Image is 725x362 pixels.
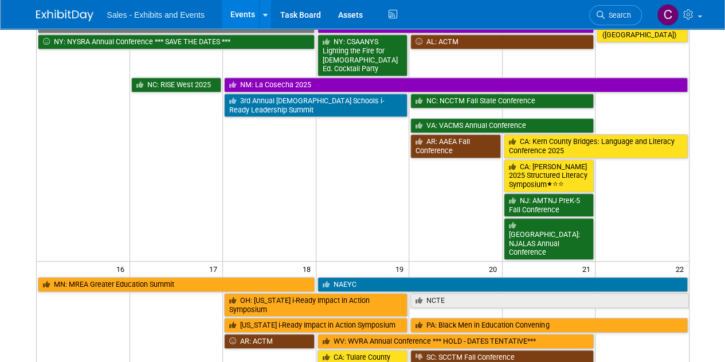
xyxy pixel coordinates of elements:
[107,10,205,20] span: Sales - Exhibits and Events
[208,262,222,276] span: 17
[224,293,407,317] a: OH: [US_STATE] i-Ready Impact in Action Symposium
[504,218,594,260] a: [GEOGRAPHIC_DATA]: NJALAS Annual Conference
[581,262,595,276] span: 21
[318,277,688,292] a: NAEYC
[504,134,688,158] a: CA: Kern County Bridges: Language and Literacy Conference 2025
[504,193,594,217] a: NJ: AMTNJ PreK-5 Fall Conference
[38,34,315,49] a: NY: NYSRA Annual Conference *** SAVE THE DATES ***
[318,334,594,349] a: WV: WVRA Annual Conference *** HOLD - DATES TENTATIVE***
[224,94,407,117] a: 3rd Annual [DEMOGRAPHIC_DATA] Schools i-Ready Leadership Summit
[410,293,688,308] a: NCTE
[605,11,631,20] span: Search
[675,262,689,276] span: 22
[224,77,687,92] a: NM: La Cosecha 2025
[131,77,222,92] a: NC: RISE West 2025
[318,34,408,76] a: NY: CSAANYS Lighting the Fire for [DEMOGRAPHIC_DATA] Ed. Cocktail Party
[597,18,687,42] a: CA: MATHCON ([GEOGRAPHIC_DATA])
[488,262,502,276] span: 20
[589,5,642,25] a: Search
[224,334,315,349] a: AR: ACTM
[657,4,679,26] img: Christine Lurz
[38,277,315,292] a: MN: MREA Greater Education Summit
[410,318,687,333] a: PA: Black Men in Education Convening
[410,94,594,108] a: NC: NCCTM Fall State Conference
[410,134,501,158] a: AR: AAEA Fall Conference
[36,10,93,21] img: ExhibitDay
[504,159,594,192] a: CA: [PERSON_NAME] 2025 Structured Literacy Symposium
[394,262,409,276] span: 19
[115,262,130,276] span: 16
[301,262,316,276] span: 18
[224,318,407,333] a: [US_STATE] i-Ready Impact in Action Symposium
[410,118,594,133] a: VA: VACMS Annual Conference
[410,34,594,49] a: AL: ACTM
